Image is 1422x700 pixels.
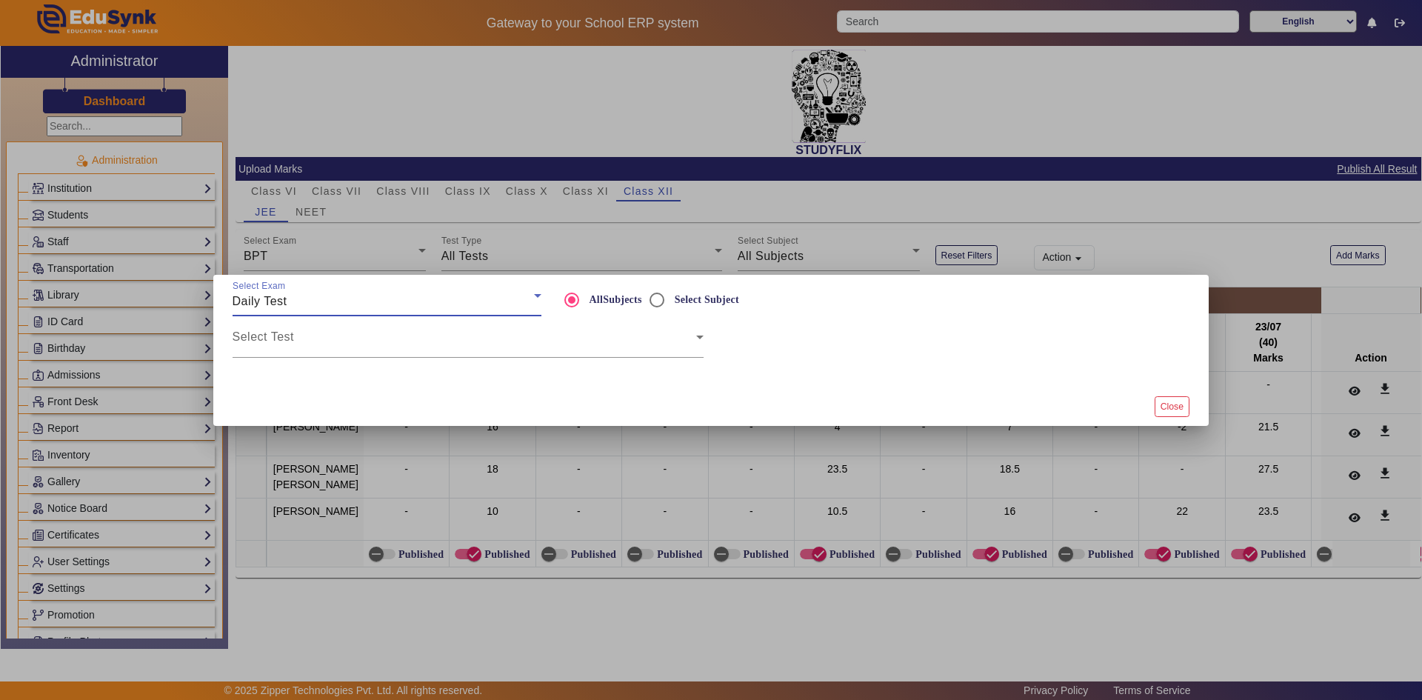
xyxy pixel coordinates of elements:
[233,281,285,290] mat-label: Select Exam
[1155,396,1189,416] button: Close
[233,295,287,307] span: Daily Test
[672,293,739,306] label: Select Subject
[233,330,294,343] mat-label: Select Test
[587,293,642,306] label: AllSubjects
